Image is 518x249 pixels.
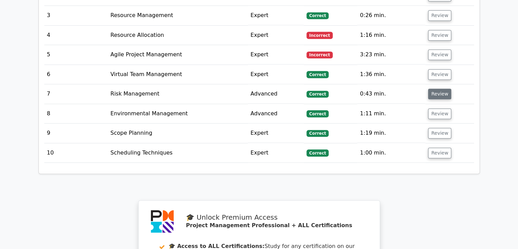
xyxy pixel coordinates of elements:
td: 4 [44,26,108,45]
td: 7 [44,84,108,104]
td: 1:36 min. [357,65,425,84]
td: Expert [248,45,304,64]
td: 0:26 min. [357,6,425,25]
span: Correct [307,91,329,98]
td: Expert [248,6,304,25]
button: Review [428,30,451,41]
button: Review [428,89,451,99]
button: Review [428,128,451,138]
td: Expert [248,123,304,143]
span: Correct [307,12,329,19]
td: Virtual Team Management [108,65,248,84]
span: Incorrect [307,52,333,58]
td: Advanced [248,104,304,123]
td: 10 [44,143,108,163]
span: Correct [307,71,329,78]
td: Resource Management [108,6,248,25]
td: 1:19 min. [357,123,425,143]
td: 9 [44,123,108,143]
td: Expert [248,143,304,163]
td: Scope Planning [108,123,248,143]
td: Risk Management [108,84,248,104]
button: Review [428,108,451,119]
button: Review [428,49,451,60]
td: Expert [248,26,304,45]
td: 1:11 min. [357,104,425,123]
span: Incorrect [307,32,333,39]
td: Resource Allocation [108,26,248,45]
td: 6 [44,65,108,84]
span: Correct [307,149,329,156]
td: Advanced [248,84,304,104]
td: 0:43 min. [357,84,425,104]
button: Review [428,69,451,80]
span: Correct [307,130,329,137]
td: 5 [44,45,108,64]
td: 8 [44,104,108,123]
td: Scheduling Techniques [108,143,248,163]
button: Review [428,148,451,158]
td: Agile Project Management [108,45,248,64]
td: 1:00 min. [357,143,425,163]
span: Correct [307,110,329,117]
button: Review [428,10,451,21]
td: 3 [44,6,108,25]
td: Expert [248,65,304,84]
td: Environmental Management [108,104,248,123]
td: 1:16 min. [357,26,425,45]
td: 3:23 min. [357,45,425,64]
